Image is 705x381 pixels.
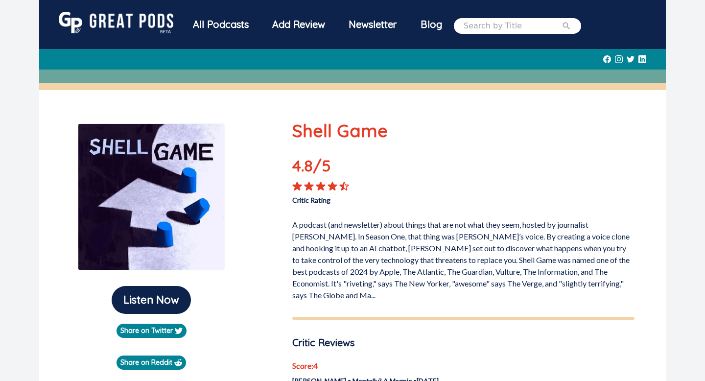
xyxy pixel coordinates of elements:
[260,12,337,37] a: Add Review
[78,123,225,270] img: Shell Game
[117,356,186,370] a: Share on Reddit
[292,154,361,181] p: 4.8 /5
[292,335,634,350] p: Critic Reviews
[117,324,187,338] a: Share on Twitter
[181,12,260,37] div: All Podcasts
[409,12,454,37] a: Blog
[337,12,409,37] div: Newsletter
[464,20,562,32] input: Search by Title
[292,360,634,372] p: Score: 4
[181,12,260,40] a: All Podcasts
[292,191,463,205] p: Critic Rating
[292,118,634,144] p: Shell Game
[292,215,634,301] p: A podcast (and newsletter) about things that are not what they seem, hosted by journalist [PERSON...
[337,12,409,40] a: Newsletter
[112,286,191,314] button: Listen Now
[59,12,173,33] img: GreatPods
